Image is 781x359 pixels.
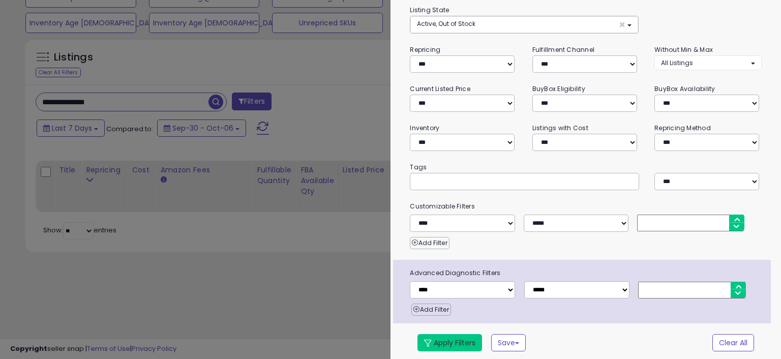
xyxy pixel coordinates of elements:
small: BuyBox Availability [654,84,715,93]
small: Listing State [410,6,449,14]
small: Current Listed Price [410,84,470,93]
small: Repricing [410,45,440,54]
button: Save [491,334,526,351]
button: All Listings [654,55,761,70]
small: Customizable Filters [402,201,769,212]
span: All Listings [661,58,693,67]
small: Fulfillment Channel [532,45,594,54]
button: Add Filter [410,237,449,249]
small: Without Min & Max [654,45,713,54]
small: Inventory [410,124,439,132]
small: BuyBox Eligibility [532,84,585,93]
button: Add Filter [411,304,450,316]
span: Advanced Diagnostic Filters [402,267,770,279]
span: × [619,19,625,30]
span: Active, Out of Stock [417,19,475,28]
small: Tags [402,162,769,173]
small: Listings with Cost [532,124,588,132]
small: Repricing Method [654,124,711,132]
button: Clear All [712,334,754,351]
button: Apply Filters [417,334,482,351]
button: Active, Out of Stock × [410,16,638,33]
